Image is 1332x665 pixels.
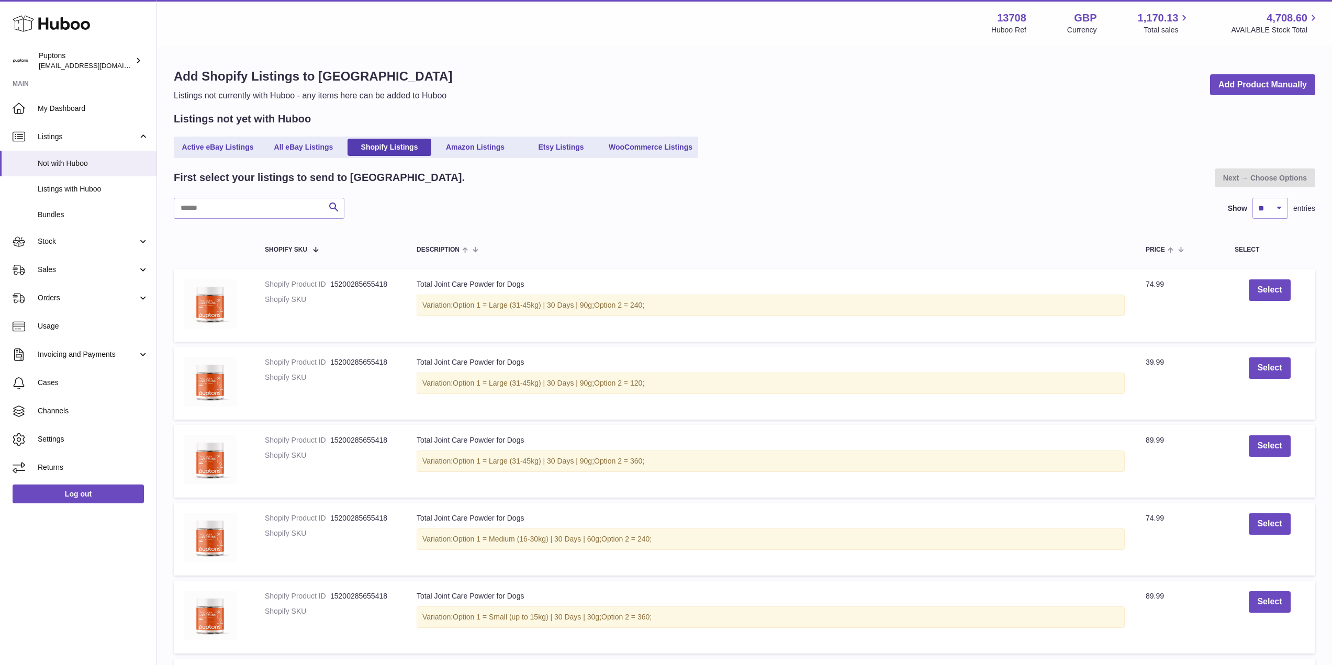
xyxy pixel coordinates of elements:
[265,591,330,601] dt: Shopify Product ID
[1144,25,1190,35] span: Total sales
[39,61,154,70] span: [EMAIL_ADDRESS][DOMAIN_NAME]
[184,513,237,562] img: TotalJointCarePowder120.jpg
[265,373,330,382] dt: Shopify SKU
[417,450,1125,472] div: Variation:
[38,104,149,114] span: My Dashboard
[265,528,330,538] dt: Shopify SKU
[1249,435,1290,457] button: Select
[38,159,149,168] span: Not with Huboo
[174,90,452,102] p: Listings not currently with Huboo - any items here can be added to Huboo
[1067,25,1097,35] div: Currency
[1146,514,1164,522] span: 74.99
[1249,513,1290,535] button: Select
[997,11,1026,25] strong: 13708
[174,68,452,85] h1: Add Shopify Listings to [GEOGRAPHIC_DATA]
[38,293,138,303] span: Orders
[417,373,1125,394] div: Variation:
[184,591,237,640] img: TotalJointCarePowder120.jpg
[433,139,517,156] a: Amazon Listings
[265,279,330,289] dt: Shopify Product ID
[1235,246,1305,253] div: Select
[1249,591,1290,613] button: Select
[1293,204,1315,213] span: entries
[348,139,431,156] a: Shopify Listings
[174,112,311,126] h2: Listings not yet with Huboo
[453,379,594,387] span: Option 1 = Large (31-45kg) | 30 Days | 90g;
[330,435,396,445] dd: 15200285655418
[184,357,237,407] img: TotalJointCarePowder120.jpg
[605,139,696,156] a: WooCommerce Listings
[38,236,138,246] span: Stock
[265,246,307,253] span: Shopify SKU
[417,606,1125,628] div: Variation:
[262,139,345,156] a: All eBay Listings
[184,279,237,329] img: TotalJointCarePowder120.jpg
[991,25,1026,35] div: Huboo Ref
[174,171,465,185] h2: First select your listings to send to [GEOGRAPHIC_DATA].
[601,535,652,543] span: Option 2 = 240;
[38,321,149,331] span: Usage
[417,435,1125,445] div: Total Joint Care Powder for Dogs
[38,434,149,444] span: Settings
[38,132,138,142] span: Listings
[330,357,396,367] dd: 15200285655418
[417,513,1125,523] div: Total Joint Care Powder for Dogs
[1231,25,1319,35] span: AVAILABLE Stock Total
[38,350,138,359] span: Invoicing and Payments
[39,51,133,71] div: Puptons
[417,357,1125,367] div: Total Joint Care Powder for Dogs
[594,379,644,387] span: Option 2 = 120;
[453,535,601,543] span: Option 1 = Medium (16-30kg) | 30 Days | 60g;
[1267,11,1307,25] span: 4,708.60
[265,450,330,460] dt: Shopify SKU
[1228,204,1247,213] label: Show
[265,295,330,305] dt: Shopify SKU
[1138,11,1191,35] a: 1,170.13 Total sales
[519,139,603,156] a: Etsy Listings
[1210,74,1315,96] a: Add Product Manually
[265,357,330,367] dt: Shopify Product ID
[1146,280,1164,288] span: 74.99
[38,265,138,275] span: Sales
[184,435,237,484] img: TotalJointCarePowder120.jpg
[594,457,644,465] span: Option 2 = 360;
[38,406,149,416] span: Channels
[13,484,144,503] a: Log out
[1074,11,1096,25] strong: GBP
[417,246,460,253] span: Description
[453,301,594,309] span: Option 1 = Large (31-45kg) | 30 Days | 90g;
[13,53,28,69] img: hello@puptons.com
[1249,357,1290,379] button: Select
[330,591,396,601] dd: 15200285655418
[417,279,1125,289] div: Total Joint Care Powder for Dogs
[417,591,1125,601] div: Total Joint Care Powder for Dogs
[330,279,396,289] dd: 15200285655418
[417,528,1125,550] div: Variation:
[594,301,644,309] span: Option 2 = 240;
[1249,279,1290,301] button: Select
[417,295,1125,316] div: Variation:
[176,139,260,156] a: Active eBay Listings
[1146,436,1164,444] span: 89.99
[1146,592,1164,600] span: 89.99
[601,613,652,621] span: Option 2 = 360;
[38,184,149,194] span: Listings with Huboo
[265,606,330,616] dt: Shopify SKU
[330,513,396,523] dd: 15200285655418
[1231,11,1319,35] a: 4,708.60 AVAILABLE Stock Total
[1146,246,1165,253] span: Price
[265,513,330,523] dt: Shopify Product ID
[38,463,149,472] span: Returns
[453,613,601,621] span: Option 1 = Small (up to 15kg) | 30 Days | 30g;
[265,435,330,445] dt: Shopify Product ID
[1138,11,1179,25] span: 1,170.13
[38,378,149,388] span: Cases
[453,457,594,465] span: Option 1 = Large (31-45kg) | 30 Days | 90g;
[1146,358,1164,366] span: 39.99
[38,210,149,220] span: Bundles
